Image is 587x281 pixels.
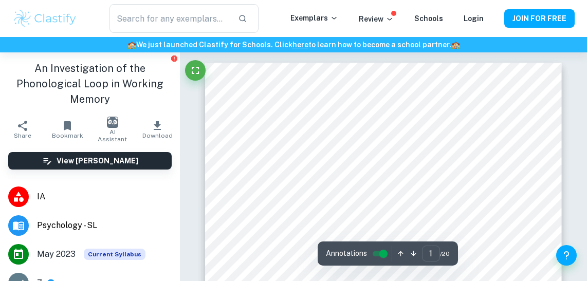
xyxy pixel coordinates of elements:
[326,248,367,259] span: Annotations
[185,60,206,81] button: Fullscreen
[142,132,173,139] span: Download
[359,13,394,25] p: Review
[504,9,575,28] button: JOIN FOR FREE
[135,115,180,144] button: Download
[107,117,118,128] img: AI Assistant
[14,132,31,139] span: Share
[464,14,484,23] a: Login
[96,128,129,143] span: AI Assistant
[290,12,338,24] p: Exemplars
[8,152,172,170] button: View [PERSON_NAME]
[45,115,90,144] button: Bookmark
[451,41,460,49] span: 🏫
[90,115,135,144] button: AI Assistant
[414,14,443,23] a: Schools
[170,54,178,62] button: Report issue
[109,4,230,33] input: Search for any exemplars...
[37,191,172,203] span: IA
[8,61,172,107] h1: An Investigation of the Phonological Loop in Working Memory
[57,155,138,166] h6: View [PERSON_NAME]
[2,39,585,50] h6: We just launched Clastify for Schools. Click to learn how to become a school partner.
[127,41,136,49] span: 🏫
[37,248,76,260] span: May 2023
[12,8,78,29] img: Clastify logo
[84,249,145,260] span: Current Syllabus
[37,219,172,232] span: Psychology - SL
[556,245,577,266] button: Help and Feedback
[84,249,145,260] div: This exemplar is based on the current syllabus. Feel free to refer to it for inspiration/ideas wh...
[292,41,308,49] a: here
[440,249,450,258] span: / 20
[52,132,83,139] span: Bookmark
